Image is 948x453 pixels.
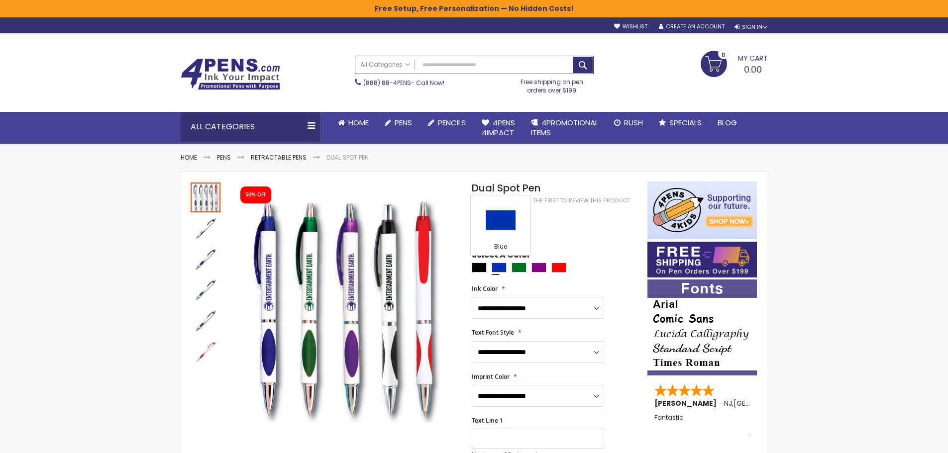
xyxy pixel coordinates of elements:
a: Retractable Pens [251,153,307,162]
span: Pens [395,117,412,128]
div: Fantastic [654,414,751,436]
span: 4PROMOTIONAL ITEMS [531,117,598,138]
a: Be the first to review this product [526,197,630,204]
span: [GEOGRAPHIC_DATA] [734,398,807,408]
a: Home [181,153,197,162]
span: Imprint Color [472,372,510,381]
div: Blue [473,243,528,253]
a: Pencils [420,112,474,134]
img: Dual Spot Pen [231,196,459,423]
span: All Categories [360,61,410,69]
img: Dual Spot Pen [191,337,220,366]
span: [PERSON_NAME] [654,398,720,408]
div: Red [551,263,566,272]
img: 4pens 4 kids [647,181,757,239]
img: Dual Spot Pen [191,213,220,243]
div: Blue [492,263,507,272]
span: Rush [624,117,643,128]
div: Sign In [735,23,767,31]
span: - , [720,398,807,408]
img: Free shipping on orders over $199 [647,242,757,277]
span: 4Pens 4impact [482,117,515,138]
div: Free shipping on pen orders over $199 [510,74,594,94]
img: 4Pens Custom Pens and Promotional Products [181,58,280,90]
span: Dual Spot Pen [472,181,540,195]
a: Specials [651,112,710,134]
div: Dual Spot Pen [191,243,221,274]
a: Rush [606,112,651,134]
a: Blog [710,112,745,134]
img: Dual Spot Pen [191,275,220,305]
span: Blog [718,117,737,128]
a: 4PROMOTIONALITEMS [523,112,606,144]
span: Select A Color [472,250,530,263]
img: Dual Spot Pen [191,306,220,336]
div: Dual Spot Pen [191,274,221,305]
div: Dual Spot Pen [191,212,221,243]
a: Create an Account [659,23,725,30]
div: Green [512,263,527,272]
span: Pencils [438,117,466,128]
div: Black [472,263,487,272]
span: Text Line 1 [472,416,503,425]
span: Ink Color [472,284,498,293]
div: All Categories [181,112,320,142]
div: 50% OFF [245,191,266,198]
a: (888) 88-4PENS [363,79,411,87]
span: Text Font Style [472,328,514,337]
div: Dual Spot Pen [191,181,221,212]
span: 0.00 [744,63,762,76]
a: 4Pens4impact [474,112,523,144]
img: Dual Spot Pen [191,244,220,274]
li: Dual Spot Pen [326,154,369,162]
a: All Categories [355,56,415,73]
span: 0 [722,50,726,60]
a: 0.00 0 [701,51,768,76]
span: - Call Now! [363,79,444,87]
a: Home [330,112,377,134]
a: Pens [377,112,420,134]
span: Home [348,117,369,128]
span: Specials [669,117,702,128]
div: Purple [531,263,546,272]
div: Dual Spot Pen [191,305,221,336]
div: Dual Spot Pen [191,336,220,366]
a: Wishlist [614,23,647,30]
img: font-personalization-examples [647,279,757,375]
a: Pens [217,153,231,162]
iframe: Google Customer Reviews [866,426,948,453]
span: NJ [724,398,732,408]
